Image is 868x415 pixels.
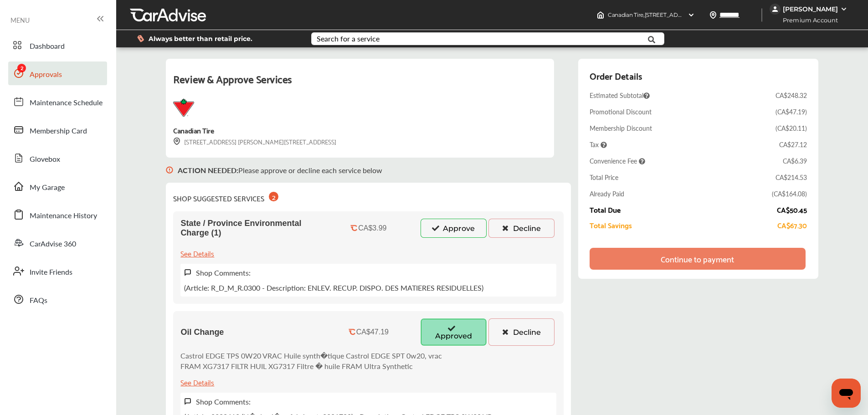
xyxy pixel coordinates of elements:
b: ACTION NEEDED : [178,165,238,175]
img: logo-canadian-tire.png [173,98,194,117]
button: Decline [488,318,555,346]
div: [STREET_ADDRESS] [PERSON_NAME][STREET_ADDRESS] [173,136,336,147]
a: Invite Friends [8,259,107,283]
div: Continue to payment [661,254,734,263]
div: CA$3.99 [358,224,386,232]
button: Decline [488,219,555,238]
iframe: Button to launch messaging window [832,379,861,408]
a: Dashboard [8,33,107,57]
span: Glovebox [30,154,60,165]
span: Canadian Tire , [STREET_ADDRESS] [PERSON_NAME] LAVAL , QC H7N 6J5 [608,11,796,18]
img: svg+xml;base64,PHN2ZyB3aWR0aD0iMTYiIGhlaWdodD0iMTciIHZpZXdCb3g9IjAgMCAxNiAxNyIgZmlsbD0ibm9uZSIgeG... [166,158,173,183]
div: CA$248.32 [776,91,807,100]
label: Shop Comments: [196,396,251,407]
img: header-down-arrow.9dd2ce7d.svg [688,11,695,19]
div: SHOP SUGGESTED SERVICES [173,190,278,204]
div: Promotional Discount [590,107,652,116]
button: Approve [421,219,487,238]
img: header-home-logo.8d720a4f.svg [597,11,604,19]
div: Order Details [590,68,642,83]
div: ( CA$20.11 ) [776,123,807,133]
span: State / Province Environmental Charge (1) [180,219,327,238]
p: (Article: R_D_M_R.0300 - Description: ENLEV. RECUP. DISPO. DES MATIERES RESIDUELLES) [184,282,483,293]
div: Canadian Tire [173,124,214,136]
img: header-divider.bc55588e.svg [761,8,762,22]
div: Review & Approve Services [173,70,546,98]
span: Oil Change [180,328,224,337]
div: ( CA$47.19 ) [776,107,807,116]
span: Estimated Subtotal [590,91,650,100]
div: CA$67.30 [777,221,807,229]
span: Premium Account [770,15,845,25]
div: Search for a service [317,35,380,42]
span: CarAdvise 360 [30,238,76,250]
div: Total Price [590,173,618,182]
img: location_vector.a44bc228.svg [709,11,717,19]
div: Already Paid [590,189,624,198]
a: Membership Card [8,118,107,142]
p: FRAM XG7317 FILTR HUIL XG7317 Filtre � huile FRAM Ultra Synthetic [180,361,442,371]
div: CA$27.12 [779,140,807,149]
a: Maintenance Schedule [8,90,107,113]
label: Shop Comments: [196,267,251,278]
div: See Details [180,376,214,388]
span: My Garage [30,182,65,194]
a: Glovebox [8,146,107,170]
a: Maintenance History [8,203,107,226]
span: Invite Friends [30,266,72,278]
div: See Details [180,247,214,259]
a: CarAdvise 360 [8,231,107,255]
img: svg+xml;base64,PHN2ZyB3aWR0aD0iMTYiIGhlaWdodD0iMTciIHZpZXdCb3g9IjAgMCAxNiAxNyIgZmlsbD0ibm9uZSIgeG... [184,398,191,405]
div: 2 [269,192,278,201]
span: Membership Card [30,125,87,137]
span: Approvals [30,69,62,81]
span: Convenience Fee [590,156,645,165]
div: Membership Discount [590,123,652,133]
div: Total Due [590,205,621,214]
a: My Garage [8,174,107,198]
div: CA$214.53 [776,173,807,182]
img: WGsFRI8htEPBVLJbROoPRyZpYNWhNONpIPPETTm6eUC0GeLEiAAAAAElFTkSuQmCC [840,5,847,13]
span: Maintenance History [30,210,97,222]
span: Always better than retail price. [149,36,252,42]
span: Dashboard [30,41,65,52]
p: Please approve or decline each service below [178,165,382,175]
span: Tax [590,140,607,149]
p: Castrol EDGE TPS 0W20 VRAC Huile synth�tique Castrol EDGE SPT 0w20, vrac [180,350,442,361]
img: jVpblrzwTbfkPYzPPzSLxeg0AAAAASUVORK5CYII= [770,4,781,15]
div: CA$50.45 [777,205,807,214]
span: Maintenance Schedule [30,97,103,109]
div: CA$47.19 [356,328,389,336]
div: ( CA$164.08 ) [772,189,807,198]
img: svg+xml;base64,PHN2ZyB3aWR0aD0iMTYiIGhlaWdodD0iMTciIHZpZXdCb3g9IjAgMCAxNiAxNyIgZmlsbD0ibm9uZSIgeG... [173,138,180,145]
a: Approvals [8,61,107,85]
button: Approved [421,318,487,346]
div: CA$6.39 [783,156,807,165]
span: FAQs [30,295,47,307]
img: dollor_label_vector.a70140d1.svg [137,35,144,42]
div: [PERSON_NAME] [783,5,838,13]
div: Total Savings [590,221,632,229]
a: FAQs [8,287,107,311]
span: MENU [10,16,30,24]
img: svg+xml;base64,PHN2ZyB3aWR0aD0iMTYiIGhlaWdodD0iMTciIHZpZXdCb3g9IjAgMCAxNiAxNyIgZmlsbD0ibm9uZSIgeG... [184,269,191,277]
